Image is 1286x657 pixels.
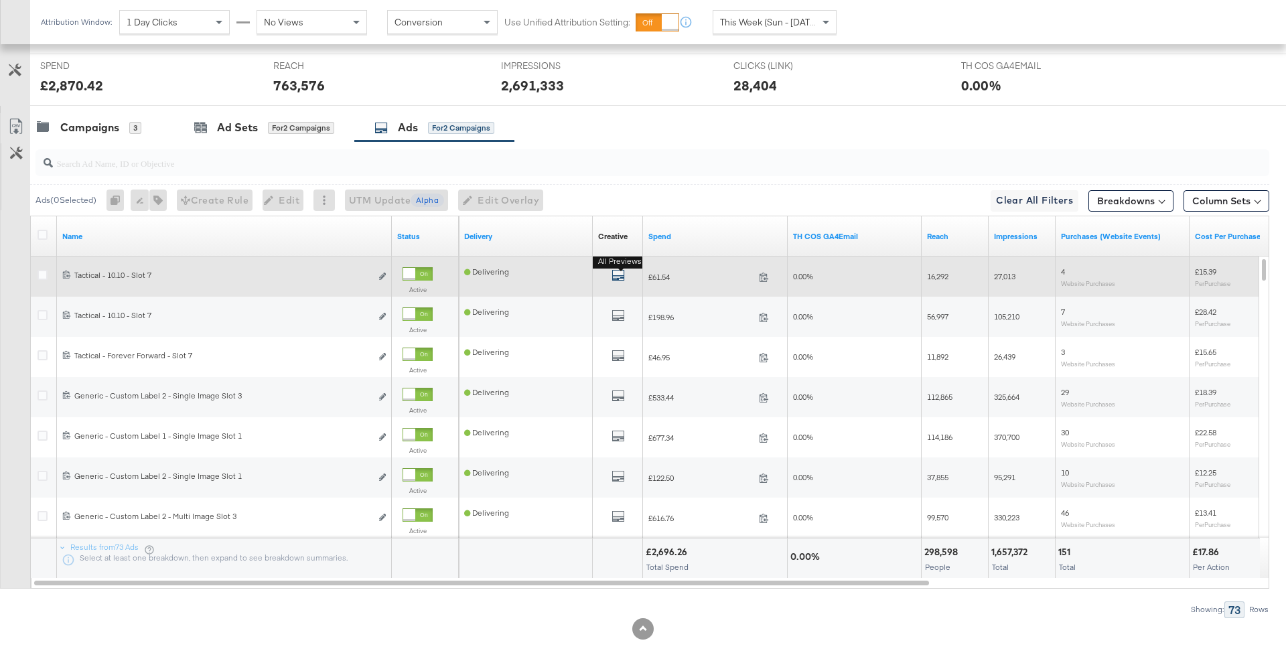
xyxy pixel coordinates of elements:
span: £18.39 [1195,387,1216,397]
span: £61.54 [648,272,754,282]
span: 3 [1061,347,1065,357]
a: The number of people your ad was served to. [927,231,983,242]
span: Delivering [464,267,509,277]
div: Rows [1248,605,1269,614]
div: Generic - Custom Label 2 - Single Image Slot 1 [74,471,371,482]
a: The number of times your ad was served. On mobile apps an ad is counted as served the first time ... [994,231,1050,242]
span: 26,439 [994,352,1015,362]
span: 112,865 [927,392,952,402]
span: SPEND [40,60,141,72]
sub: Website Purchases [1061,400,1115,408]
sub: Website Purchases [1061,279,1115,287]
label: Active [403,325,433,334]
span: 56,997 [927,311,948,321]
span: 27,013 [994,271,1015,281]
span: Delivering [464,387,509,397]
div: Ad Sets [217,120,258,135]
div: Generic - Custom Label 2 - Single Image Slot 3 [74,390,371,401]
span: 325,664 [994,392,1019,402]
input: Search Ad Name, ID or Objective [53,145,1156,171]
a: The total amount spent to date. [648,231,782,242]
div: 73 [1224,601,1244,618]
sub: Website Purchases [1061,440,1115,448]
div: 0.00% [790,551,824,563]
sub: Per Purchase [1195,440,1230,448]
div: 2,691,333 [501,76,564,95]
span: 0.00% [793,432,813,442]
sub: Per Purchase [1195,279,1230,287]
sub: Website Purchases [1061,520,1115,528]
span: 37,855 [927,472,948,482]
span: 0.00% [793,512,813,522]
sub: Website Purchases [1061,319,1115,327]
div: Campaigns [60,120,119,135]
div: 28,404 [733,76,777,95]
span: Delivering [464,467,509,478]
label: Active [403,486,433,495]
div: 298,598 [924,546,962,559]
span: £13.41 [1195,508,1216,518]
span: TH COS GA4EMAIL [961,60,1062,72]
sub: Website Purchases [1061,360,1115,368]
div: 3 [129,122,141,134]
span: 330,223 [994,512,1019,522]
span: 16,292 [927,271,948,281]
a: Shows the creative associated with your ad. [598,231,628,242]
div: 0 [106,190,131,211]
span: 95,291 [994,472,1015,482]
span: 0.00% [793,271,813,281]
span: £22.58 [1195,427,1216,437]
span: £15.65 [1195,347,1216,357]
span: £122.50 [648,473,754,483]
div: 763,576 [273,76,325,95]
span: 10 [1061,467,1069,478]
sub: Per Purchase [1195,480,1230,488]
span: Total [1059,562,1076,572]
span: £198.96 [648,312,754,322]
span: £533.44 [648,392,754,403]
span: 46 [1061,508,1069,518]
span: 0.00% [793,311,813,321]
span: £15.39 [1195,267,1216,277]
div: £2,696.26 [646,546,691,559]
label: Active [403,285,433,294]
span: People [925,562,950,572]
div: Tactical - 10.10 - Slot 7 [74,310,371,321]
span: No Views [264,16,303,28]
sub: Per Purchase [1195,400,1230,408]
span: £616.76 [648,513,754,523]
span: 114,186 [927,432,952,442]
div: Ads [398,120,418,135]
span: 29 [1061,387,1069,397]
span: £12.25 [1195,467,1216,478]
span: £28.42 [1195,307,1216,317]
span: £46.95 [648,352,754,362]
button: Breakdowns [1088,190,1173,212]
span: This Week (Sun - [DATE]) [720,16,820,28]
button: Clear All Filters [991,190,1078,212]
span: Total Spend [646,562,689,572]
div: for 2 Campaigns [428,122,494,134]
div: Tactical - 10.10 - Slot 7 [74,270,371,281]
span: 105,210 [994,311,1019,321]
span: Delivering [464,427,509,437]
span: Per Action [1193,562,1230,572]
span: 0.00% [793,472,813,482]
span: Delivering [464,347,509,357]
div: Attribution Window: [40,17,113,27]
span: 4 [1061,267,1065,277]
span: CLICKS (LINK) [733,60,834,72]
div: for 2 Campaigns [268,122,334,134]
div: Showing: [1190,605,1224,614]
a: TH COS GA4Email [793,231,916,242]
div: 0.00% [961,76,1001,95]
div: Creative [598,231,628,242]
span: Delivering [464,307,509,317]
sub: Per Purchase [1195,520,1230,528]
span: 11,892 [927,352,948,362]
div: £2,870.42 [40,76,103,95]
sub: Website Purchases [1061,480,1115,488]
span: REACH [273,60,374,72]
span: 30 [1061,427,1069,437]
span: 0.00% [793,352,813,362]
